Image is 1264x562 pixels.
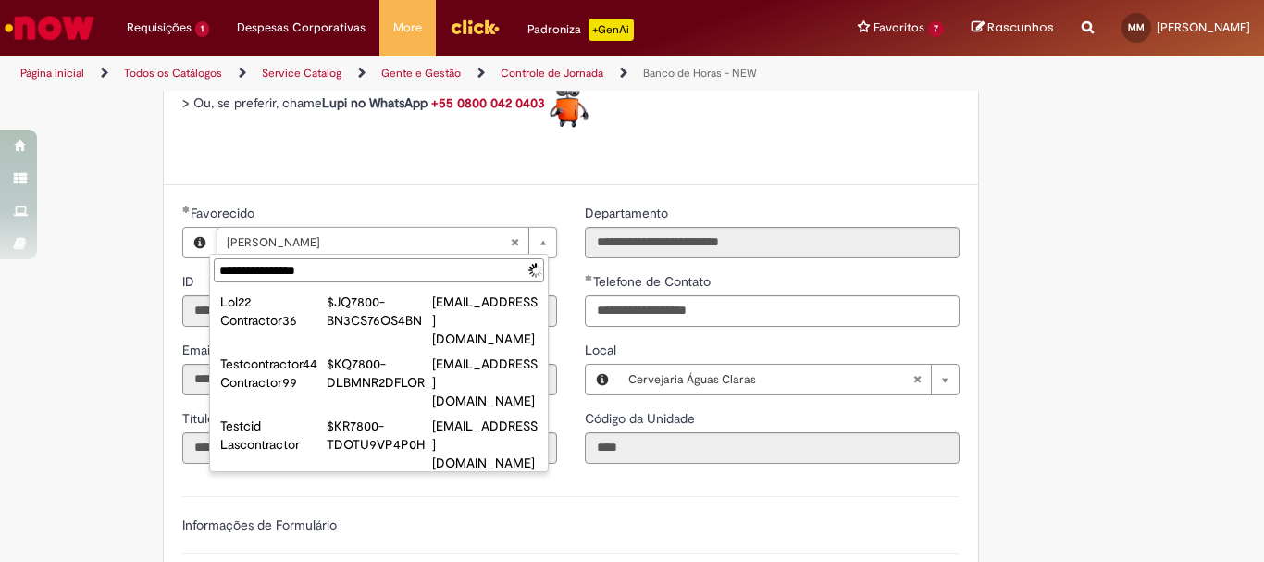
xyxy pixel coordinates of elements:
div: Testcid Lascontractor [220,417,326,454]
div: [EMAIL_ADDRESS][DOMAIN_NAME] [432,417,538,472]
div: [EMAIL_ADDRESS][DOMAIN_NAME] [432,293,538,348]
div: $KQ7800-DLBMNR2DFLOR [327,355,432,392]
ul: Favorecido [210,286,548,471]
div: $JQ7800-BN3CS76OS4BN [327,293,432,330]
div: $KR7800-TDOTU9VP4P0H [327,417,432,454]
div: [EMAIL_ADDRESS][DOMAIN_NAME] [432,355,538,410]
div: Testcontractor44 Contractor99 [220,355,326,392]
div: Lol22 Contractor36 [220,293,326,330]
